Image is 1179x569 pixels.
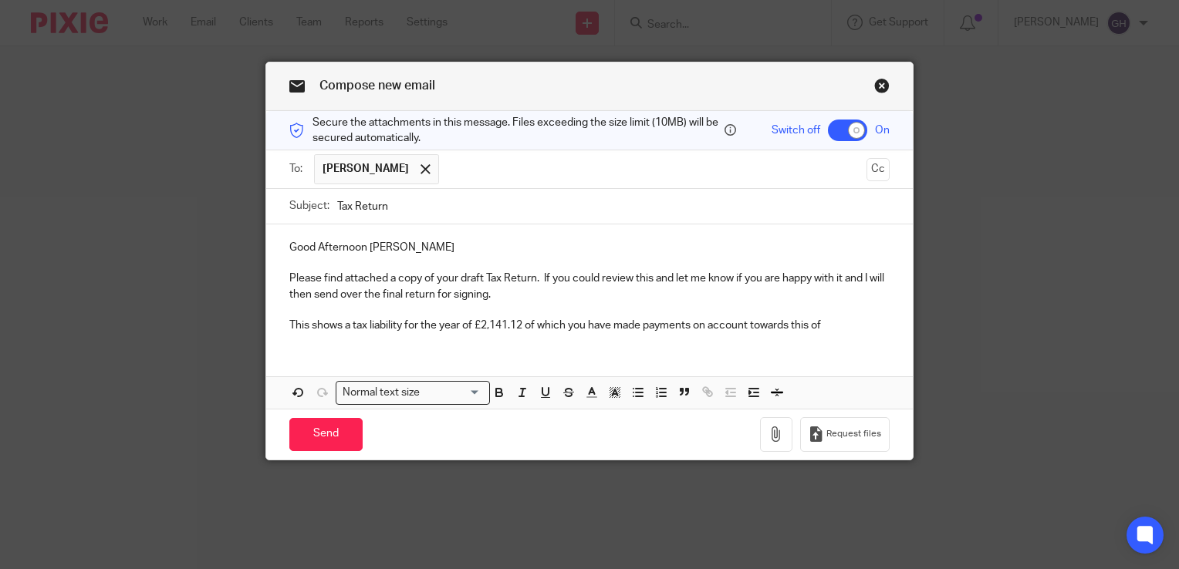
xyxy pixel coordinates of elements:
[874,78,890,99] a: Close this dialog window
[800,417,890,452] button: Request files
[772,123,820,138] span: Switch off
[867,158,890,181] button: Cc
[312,115,721,146] span: Secure the attachments in this message. Files exceeding the size limit (10MB) will be secured aut...
[425,385,481,401] input: Search for option
[875,123,890,138] span: On
[323,161,409,177] span: [PERSON_NAME]
[826,428,881,440] span: Request files
[289,198,329,214] label: Subject:
[340,385,424,401] span: Normal text size
[336,381,490,405] div: Search for option
[289,318,890,333] p: This shows a tax liability for the year of £2,141.12 of which you have made payments on account t...
[289,161,306,177] label: To:
[319,79,435,92] span: Compose new email
[289,240,890,255] p: Good Afternoon [PERSON_NAME]
[289,418,363,451] input: Send
[289,271,890,302] p: Please find attached a copy of your draft Tax Return. If you could review this and let me know if...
